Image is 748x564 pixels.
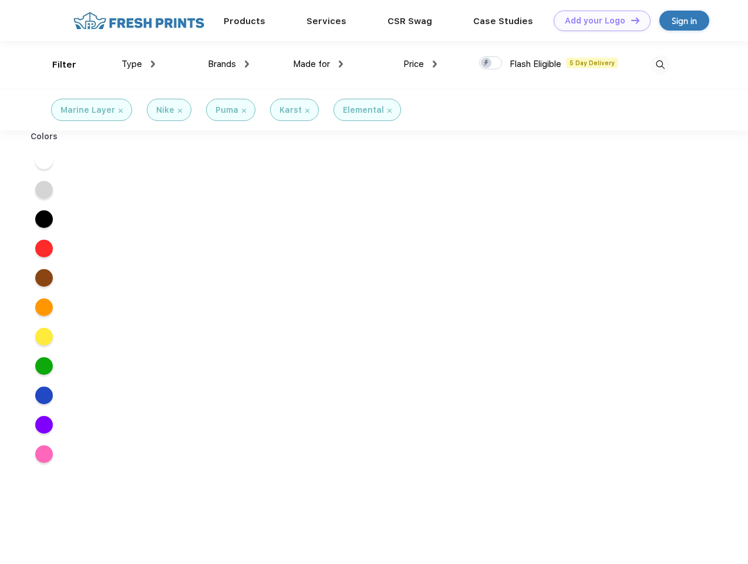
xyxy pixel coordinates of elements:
[70,11,208,31] img: fo%20logo%202.webp
[651,55,670,75] img: desktop_search.svg
[178,109,182,113] img: filter_cancel.svg
[565,16,625,26] div: Add your Logo
[224,16,265,26] a: Products
[156,104,174,116] div: Nike
[293,59,330,69] span: Made for
[672,14,697,28] div: Sign in
[510,59,561,69] span: Flash Eligible
[215,104,238,116] div: Puma
[279,104,302,116] div: Karst
[659,11,709,31] a: Sign in
[388,109,392,113] img: filter_cancel.svg
[122,59,142,69] span: Type
[245,61,249,68] img: dropdown.png
[566,58,618,68] span: 5 Day Delivery
[305,109,309,113] img: filter_cancel.svg
[208,59,236,69] span: Brands
[631,17,639,23] img: DT
[388,16,432,26] a: CSR Swag
[242,109,246,113] img: filter_cancel.svg
[22,130,67,143] div: Colors
[433,61,437,68] img: dropdown.png
[339,61,343,68] img: dropdown.png
[52,58,76,72] div: Filter
[403,59,424,69] span: Price
[151,61,155,68] img: dropdown.png
[306,16,346,26] a: Services
[60,104,115,116] div: Marine Layer
[343,104,384,116] div: Elemental
[119,109,123,113] img: filter_cancel.svg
